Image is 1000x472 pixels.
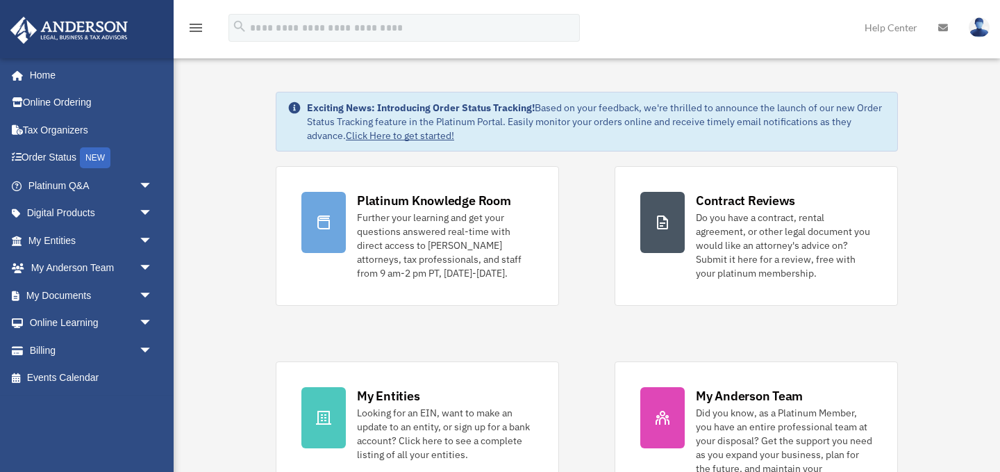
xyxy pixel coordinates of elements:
[10,364,174,392] a: Events Calendar
[357,406,533,462] div: Looking for an EIN, want to make an update to an entity, or sign up for a bank account? Click her...
[615,166,898,306] a: Contract Reviews Do you have a contract, rental agreement, or other legal document you would like...
[357,211,533,280] div: Further your learning and get your questions answered real-time with direct access to [PERSON_NAM...
[10,227,174,254] a: My Entitiesarrow_drop_down
[10,116,174,144] a: Tax Organizers
[187,24,204,36] a: menu
[696,192,795,209] div: Contract Reviews
[10,336,174,364] a: Billingarrow_drop_down
[346,129,454,142] a: Click Here to get started!
[6,17,132,44] img: Anderson Advisors Platinum Portal
[696,387,803,405] div: My Anderson Team
[10,61,167,89] a: Home
[187,19,204,36] i: menu
[139,254,167,283] span: arrow_drop_down
[80,147,110,168] div: NEW
[139,336,167,365] span: arrow_drop_down
[307,101,535,114] strong: Exciting News: Introducing Order Status Tracking!
[139,282,167,310] span: arrow_drop_down
[10,172,174,200] a: Platinum Q&Aarrow_drop_down
[357,192,511,209] div: Platinum Knowledge Room
[139,172,167,200] span: arrow_drop_down
[139,200,167,228] span: arrow_drop_down
[10,309,174,337] a: Online Learningarrow_drop_down
[139,227,167,255] span: arrow_drop_down
[232,19,247,34] i: search
[10,144,174,172] a: Order StatusNEW
[307,101,886,143] div: Based on your feedback, we're thrilled to announce the launch of our new Order Status Tracking fe...
[969,17,990,38] img: User Pic
[276,166,559,306] a: Platinum Knowledge Room Further your learning and get your questions answered real-time with dire...
[10,200,174,227] a: Digital Productsarrow_drop_down
[10,282,174,309] a: My Documentsarrow_drop_down
[10,254,174,282] a: My Anderson Teamarrow_drop_down
[696,211,872,280] div: Do you have a contract, rental agreement, or other legal document you would like an attorney's ad...
[139,309,167,338] span: arrow_drop_down
[357,387,419,405] div: My Entities
[10,89,174,117] a: Online Ordering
